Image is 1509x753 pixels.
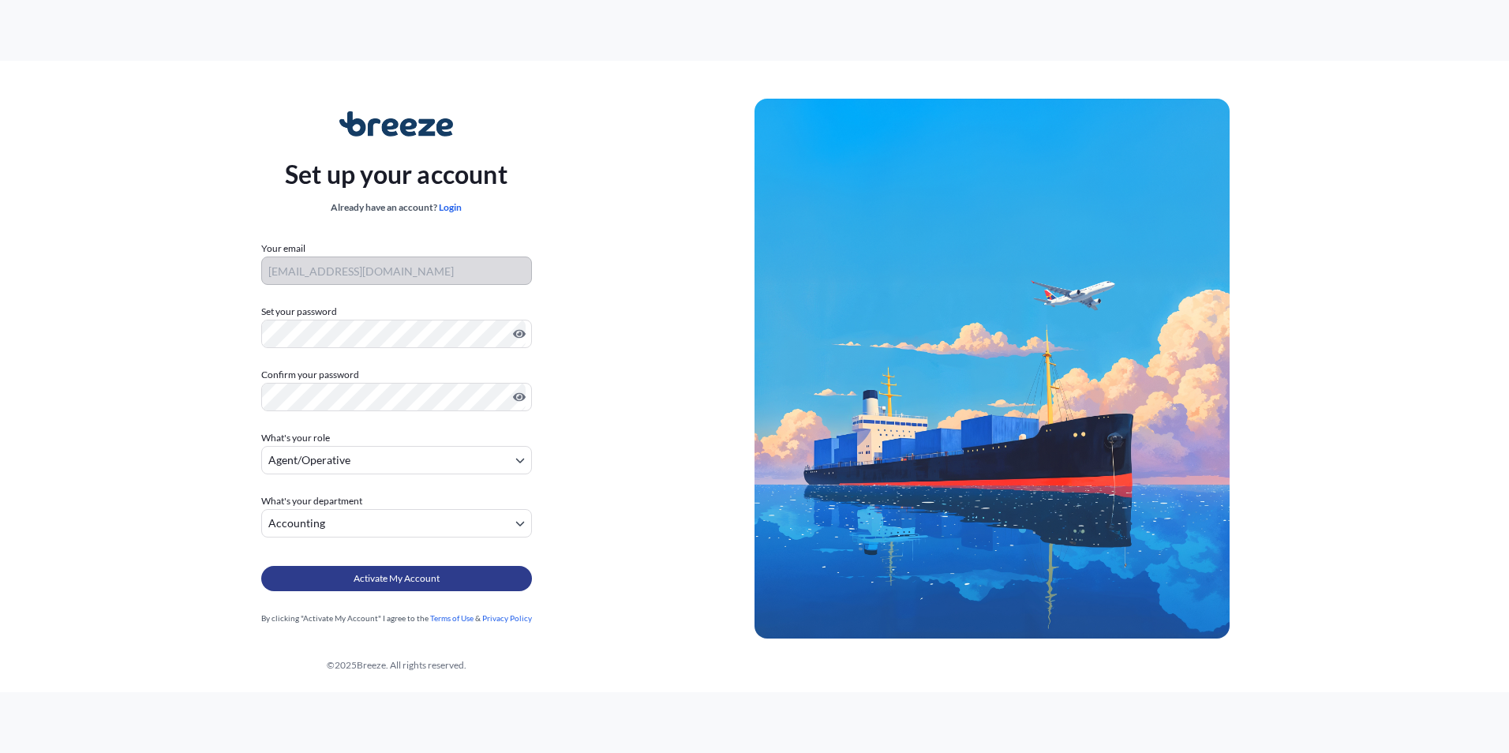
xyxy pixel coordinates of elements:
[754,99,1230,639] img: Ship illustration
[339,111,454,137] img: Breeze
[38,657,754,673] div: © 2025 Breeze. All rights reserved.
[261,241,305,257] label: Your email
[261,610,532,626] div: By clicking "Activate My Account" I agree to the &
[268,452,350,468] span: Agent/Operative
[261,257,532,285] input: Your email address
[430,613,474,623] a: Terms of Use
[354,571,440,586] span: Activate My Account
[513,328,526,340] button: Show password
[261,509,532,538] button: Accounting
[285,200,507,215] div: Already have an account?
[439,201,462,213] a: Login
[513,391,526,403] button: Show password
[261,566,532,591] button: Activate My Account
[261,430,330,446] span: What's your role
[268,515,325,531] span: Accounting
[261,446,532,474] button: Agent/Operative
[261,304,532,320] label: Set your password
[285,155,507,193] p: Set up your account
[261,493,362,509] span: What's your department
[482,613,532,623] a: Privacy Policy
[261,367,532,383] label: Confirm your password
